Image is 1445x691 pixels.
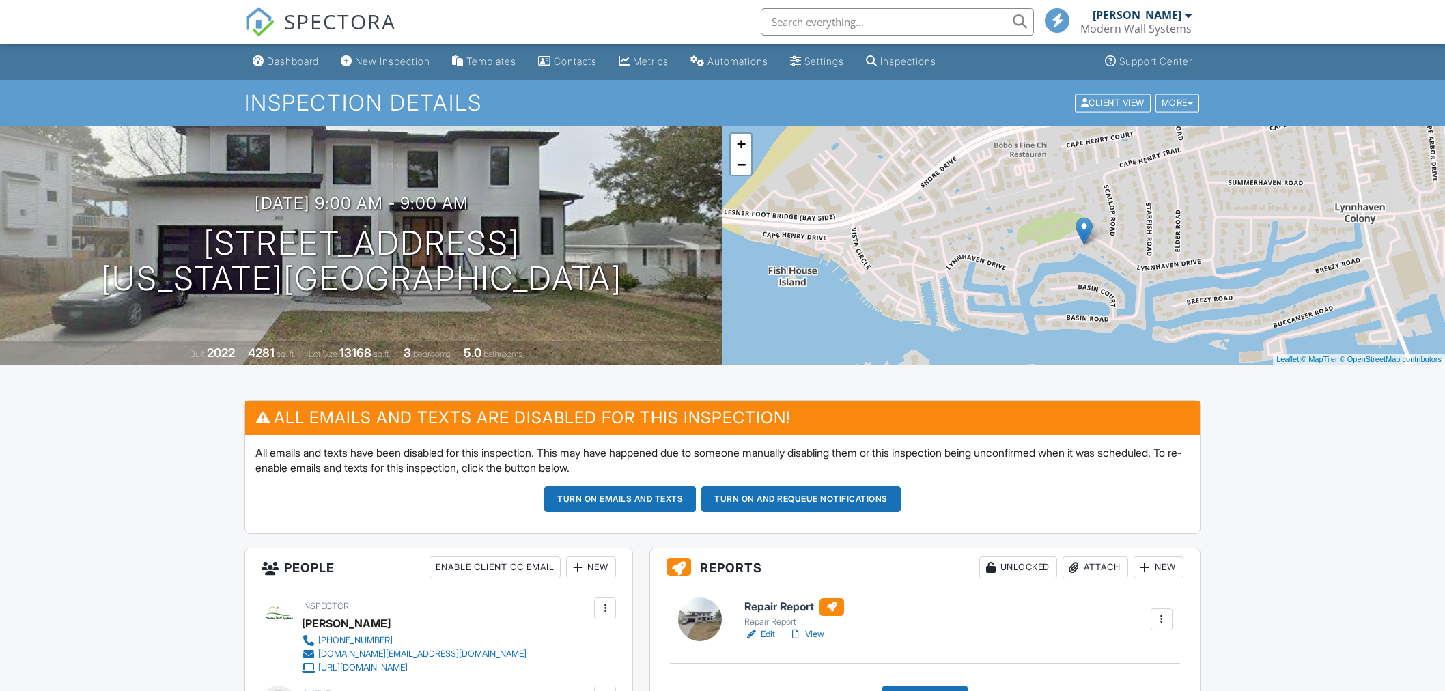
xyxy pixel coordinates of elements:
[318,662,408,673] div: [URL][DOMAIN_NAME]
[1063,556,1128,578] div: Attach
[339,345,371,360] div: 13168
[633,55,669,67] div: Metrics
[731,134,751,154] a: Zoom in
[430,556,561,578] div: Enable Client CC Email
[413,349,451,359] span: bedrooms
[245,401,1200,434] h3: All emails and texts are disabled for this inspection!
[335,49,436,74] a: New Inspection
[1075,94,1151,112] div: Client View
[302,661,527,675] a: [URL][DOMAIN_NAME]
[355,55,430,67] div: New Inspection
[267,55,319,67] div: Dashboard
[466,55,516,67] div: Templates
[785,49,850,74] a: Settings
[190,349,205,359] span: Built
[1155,94,1200,112] div: More
[1273,354,1445,365] div: |
[1093,8,1181,22] div: [PERSON_NAME]
[374,349,391,359] span: sq.ft.
[650,548,1200,587] h3: Reports
[447,49,522,74] a: Templates
[207,345,235,360] div: 2022
[302,634,527,647] a: [PHONE_NUMBER]
[1119,55,1192,67] div: Support Center
[880,55,936,67] div: Inspections
[1276,355,1299,363] a: Leaflet
[245,548,632,587] h3: People
[804,55,844,67] div: Settings
[860,49,942,74] a: Inspections
[707,55,768,67] div: Automations
[1074,97,1154,107] a: Client View
[101,225,622,298] h1: [STREET_ADDRESS] [US_STATE][GEOGRAPHIC_DATA]
[613,49,674,74] a: Metrics
[255,445,1190,476] p: All emails and texts have been disabled for this inspection. This may have happened due to someon...
[744,617,844,627] div: Repair Report
[284,7,396,36] span: SPECTORA
[464,345,481,360] div: 5.0
[302,601,349,611] span: Inspector
[404,345,411,360] div: 3
[248,345,275,360] div: 4281
[761,8,1034,36] input: Search everything...
[1340,355,1442,363] a: © OpenStreetMap contributors
[318,649,527,660] div: [DOMAIN_NAME][EMAIL_ADDRESS][DOMAIN_NAME]
[744,598,844,616] h6: Repair Report
[744,627,775,641] a: Edit
[302,647,527,661] a: [DOMAIN_NAME][EMAIL_ADDRESS][DOMAIN_NAME]
[277,349,296,359] span: sq. ft.
[302,613,391,634] div: [PERSON_NAME]
[566,556,616,578] div: New
[789,627,824,641] a: View
[544,486,696,512] button: Turn on emails and texts
[1301,355,1338,363] a: © MapTiler
[701,486,901,512] button: Turn on and Requeue Notifications
[244,7,275,37] img: The Best Home Inspection Software - Spectora
[731,154,751,175] a: Zoom out
[1099,49,1198,74] a: Support Center
[1134,556,1183,578] div: New
[685,49,774,74] a: Automations (Basic)
[309,349,337,359] span: Lot Size
[244,18,396,47] a: SPECTORA
[247,49,324,74] a: Dashboard
[318,635,393,646] div: [PHONE_NUMBER]
[533,49,602,74] a: Contacts
[1080,22,1192,36] div: Modern Wall Systems
[979,556,1057,578] div: Unlocked
[744,598,844,628] a: Repair Report Repair Report
[554,55,597,67] div: Contacts
[255,194,468,212] h3: [DATE] 9:00 am - 9:00 am
[244,91,1201,115] h1: Inspection Details
[483,349,522,359] span: bathrooms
